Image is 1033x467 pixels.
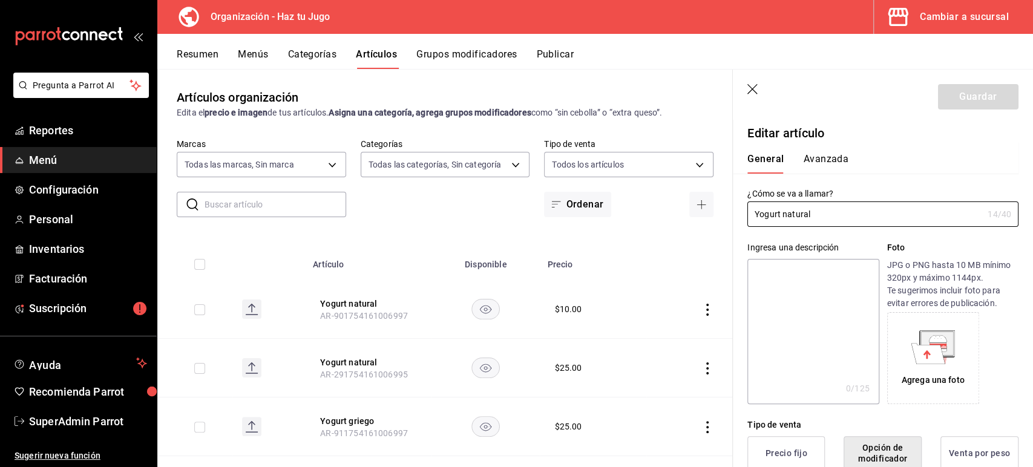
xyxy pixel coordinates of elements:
span: Ayuda [29,356,131,370]
input: Buscar artículo [205,192,346,217]
span: Configuración [29,181,147,198]
div: Cambiar a sucursal [920,8,1009,25]
p: JPG o PNG hasta 10 MB mínimo 320px y máximo 1144px. Te sugerimos incluir foto para evitar errores... [887,259,1018,310]
button: Artículos [356,48,397,69]
label: ¿Cómo se va a llamar? [747,189,1018,198]
button: edit-product-location [320,298,417,310]
div: Tipo de venta [747,419,1018,431]
button: actions [701,362,713,374]
strong: precio e imagen [205,108,267,117]
div: Agrega una foto [890,315,976,401]
span: Todos los artículos [552,158,624,171]
th: Disponible [431,241,540,280]
label: Tipo de venta [544,140,713,148]
div: Artículos organización [177,88,298,106]
span: Todas las categorías, Sin categoría [369,158,502,171]
a: Pregunta a Parrot AI [8,88,149,100]
span: AR-291754161006995 [320,370,408,379]
button: availability-product [471,358,500,378]
button: Avanzada [803,153,848,174]
span: Menú [29,152,147,168]
div: navigation tabs [747,153,1004,174]
p: Foto [887,241,1018,254]
th: Precio [540,241,646,280]
span: Recomienda Parrot [29,384,147,400]
p: Editar artículo [747,124,1018,142]
button: edit-product-location [320,415,417,427]
div: $ 10.00 [554,303,582,315]
button: Publicar [536,48,574,69]
span: AR-901754161006997 [320,311,408,321]
th: Artículo [306,241,431,280]
label: Categorías [361,140,530,148]
button: Grupos modificadores [416,48,517,69]
div: Agrega una foto [902,374,965,387]
button: availability-product [471,299,500,319]
button: actions [701,421,713,433]
button: Menús [238,48,268,69]
label: Marcas [177,140,346,148]
span: Todas las marcas, Sin marca [185,158,294,171]
button: actions [701,304,713,316]
div: $ 25.00 [554,420,582,433]
button: Pregunta a Parrot AI [13,73,149,98]
div: Edita el de tus artículos. como “sin cebolla” o “extra queso”. [177,106,713,119]
div: $ 25.00 [554,362,582,374]
span: SuperAdmin Parrot [29,413,147,429]
span: Pregunta a Parrot AI [33,79,130,92]
button: edit-product-location [320,356,417,368]
span: Reportes [29,122,147,139]
div: 14 /40 [988,208,1011,220]
button: availability-product [471,416,500,437]
button: open_drawer_menu [133,31,143,41]
button: General [747,153,784,174]
div: 0 /125 [846,382,870,394]
strong: Asigna una categoría, agrega grupos modificadores [329,108,531,117]
button: Resumen [177,48,218,69]
span: Personal [29,211,147,227]
span: Suscripción [29,300,147,316]
span: Inventarios [29,241,147,257]
h3: Organización - Haz tu Jugo [201,10,330,24]
span: Sugerir nueva función [15,449,147,462]
div: navigation tabs [177,48,1033,69]
span: AR-911754161006997 [320,428,408,438]
button: Categorías [288,48,337,69]
div: Ingresa una descripción [747,241,879,254]
span: Facturación [29,270,147,287]
button: Ordenar [544,192,611,217]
